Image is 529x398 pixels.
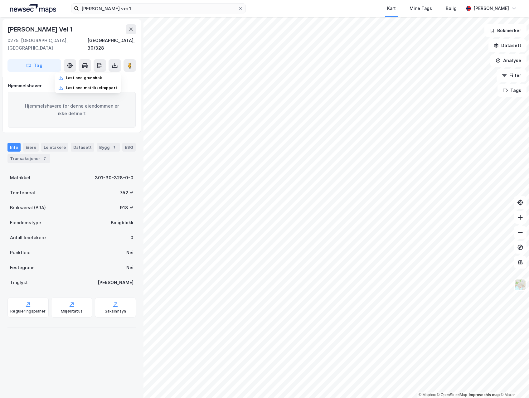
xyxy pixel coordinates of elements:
div: Nei [126,264,133,271]
div: Miljøstatus [61,309,83,314]
div: [PERSON_NAME] Vei 1 [7,24,74,34]
div: Boligblokk [111,219,133,226]
div: Leietakere [41,143,68,152]
div: Kart [387,5,396,12]
div: 0 [130,234,133,241]
div: ESG [122,143,136,152]
div: Hjemmelshavere for denne eiendommen er ikke definert [8,92,136,128]
div: 0275, [GEOGRAPHIC_DATA], [GEOGRAPHIC_DATA] [7,37,87,52]
div: Matrikkel [10,174,30,182]
div: Hjemmelshaver [8,82,136,90]
div: Datasett [71,143,94,152]
div: Eiendomstype [10,219,41,226]
div: [PERSON_NAME] [473,5,509,12]
div: Tomteareal [10,189,35,197]
div: Tinglyst [10,279,28,286]
div: Bolig [446,5,457,12]
div: Last ned grunnbok [66,75,102,80]
div: 7 [41,155,48,162]
div: Saksinnsyn [105,309,126,314]
div: [GEOGRAPHIC_DATA], 30/328 [87,37,136,52]
button: Datasett [488,39,527,52]
div: Info [7,143,21,152]
div: 918 ㎡ [120,204,133,211]
a: OpenStreetMap [437,393,467,397]
div: 1 [111,144,117,150]
div: Kontrollprogram for chat [498,368,529,398]
div: Bygg [97,143,120,152]
div: Reguleringsplaner [10,309,46,314]
div: Bruksareal (BRA) [10,204,46,211]
div: Festegrunn [10,264,34,271]
a: Mapbox [419,393,436,397]
button: Tag [7,59,61,72]
div: 301-30-328-0-0 [95,174,133,182]
div: Eiere [23,143,39,152]
div: Mine Tags [410,5,432,12]
div: Last ned matrikkelrapport [66,85,117,90]
iframe: Chat Widget [498,368,529,398]
div: Transaksjoner [7,154,50,163]
button: Filter [497,69,527,82]
button: Bokmerker [484,24,527,37]
a: Improve this map [469,393,500,397]
div: [PERSON_NAME] [98,279,133,286]
button: Tags [497,84,527,97]
div: Antall leietakere [10,234,46,241]
div: Punktleie [10,249,31,256]
img: logo.a4113a55bc3d86da70a041830d287a7e.svg [10,4,56,13]
button: Analyse [490,54,527,67]
div: 752 ㎡ [120,189,133,197]
input: Søk på adresse, matrikkel, gårdeiere, leietakere eller personer [79,4,238,13]
div: Nei [126,249,133,256]
img: Z [514,279,526,291]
